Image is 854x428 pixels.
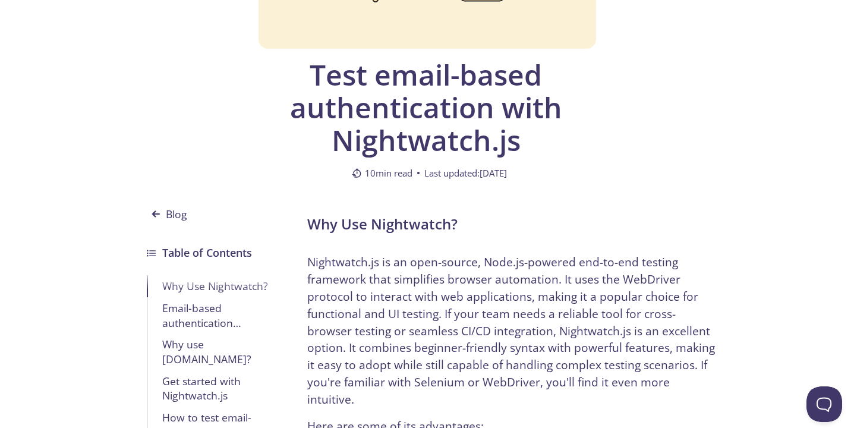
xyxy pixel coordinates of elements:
[162,374,270,403] div: Get started with Nightwatch.js
[162,301,270,330] div: Email-based authentication methods
[147,203,194,225] span: Blog
[223,58,629,156] span: Test email-based authentication with Nightwatch.js
[352,166,412,180] span: 10 min read
[806,386,842,422] iframe: Help Scout Beacon - Open
[147,186,270,230] a: Blog
[162,244,252,261] h3: Table of Contents
[162,337,270,366] div: Why use [DOMAIN_NAME]?
[162,279,270,294] div: Why Use Nightwatch?
[424,166,507,180] span: Last updated: [DATE]
[307,213,717,235] h2: Why Use Nightwatch?
[307,254,717,408] p: Nightwatch.js is an open-source, Node.js-powered end-to-end testing framework that simplifies bro...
